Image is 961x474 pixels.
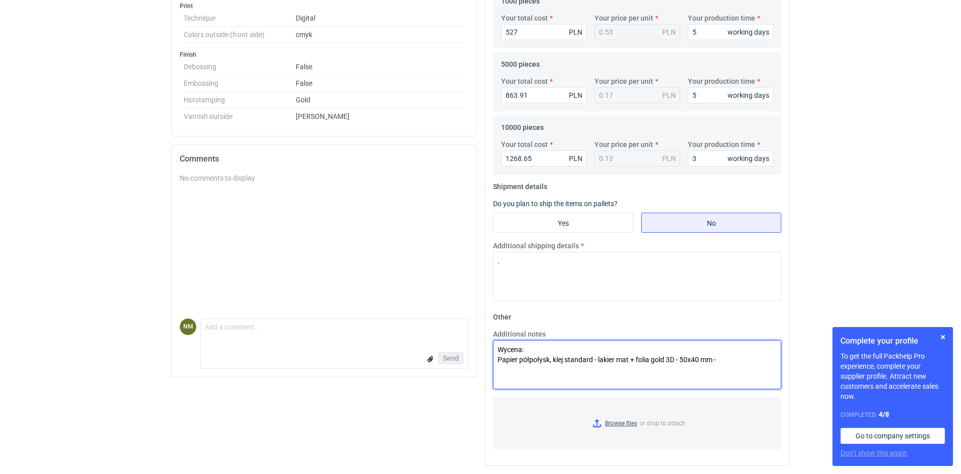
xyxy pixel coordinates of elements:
[184,92,296,108] dt: Hotstamping
[296,75,464,92] dd: False
[184,75,296,92] dt: Embossing
[688,76,755,86] label: Your production time
[501,150,586,167] input: 0
[728,90,769,100] div: working days
[184,27,296,43] dt: Colors outside (front side)
[443,355,459,362] span: Send
[438,352,463,364] button: Send
[688,150,773,167] input: 0
[493,179,547,191] legend: Shipment details
[296,92,464,108] dd: Gold
[688,24,773,40] input: 0
[493,241,579,251] label: Additional shipping details
[501,56,540,68] legend: 5000 pieces
[662,27,676,37] div: PLN
[493,200,618,208] label: Do you plan to ship the items on pallets?
[688,13,755,23] label: Your production time
[180,51,468,59] h3: Finish
[594,13,653,23] label: Your price per unit
[296,108,464,120] dd: [PERSON_NAME]
[688,87,773,103] input: 0
[569,27,582,37] div: PLN
[501,119,544,131] legend: 10000 pieces
[840,428,945,444] a: Go to company settings
[493,329,546,339] label: Additional notes
[641,213,781,233] label: No
[184,59,296,75] dt: Debossing
[840,409,945,420] div: Completed:
[501,13,548,23] label: Your total cost
[180,173,468,183] div: No comments to display
[937,331,949,343] button: Skip for now
[594,76,653,86] label: Your price per unit
[501,24,586,40] input: 0
[296,10,464,27] dd: Digital
[879,410,889,418] strong: 4 / 8
[493,252,781,301] textarea: .
[180,319,196,335] div: Natalia Mrozek
[662,90,676,100] div: PLN
[569,90,582,100] div: PLN
[180,2,468,10] h3: Print
[840,448,907,458] button: Don’t show this again
[594,139,653,149] label: Your price per unit
[184,108,296,120] dt: Varnish outside
[180,319,196,335] figcaption: NM
[728,27,769,37] div: working days
[840,351,945,401] p: To get the full Packhelp Pro experience, complete your supplier profile. Attract new customers an...
[494,398,781,449] label: or drop to attach
[501,76,548,86] label: Your total cost
[296,59,464,75] dd: False
[184,10,296,27] dt: Technique
[662,153,676,164] div: PLN
[840,335,945,347] h1: Complete your profile
[688,139,755,149] label: Your production time
[569,153,582,164] div: PLN
[180,153,468,165] h2: Comments
[493,340,781,389] textarea: Wycena: Papier półpołysk, klej standard - lakier mat + folia gold 3D - 50x40 mm -
[728,153,769,164] div: working days
[493,213,633,233] label: Yes
[296,27,464,43] dd: cmyk
[501,139,548,149] label: Your total cost
[501,87,586,103] input: 0
[493,309,511,321] legend: Other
